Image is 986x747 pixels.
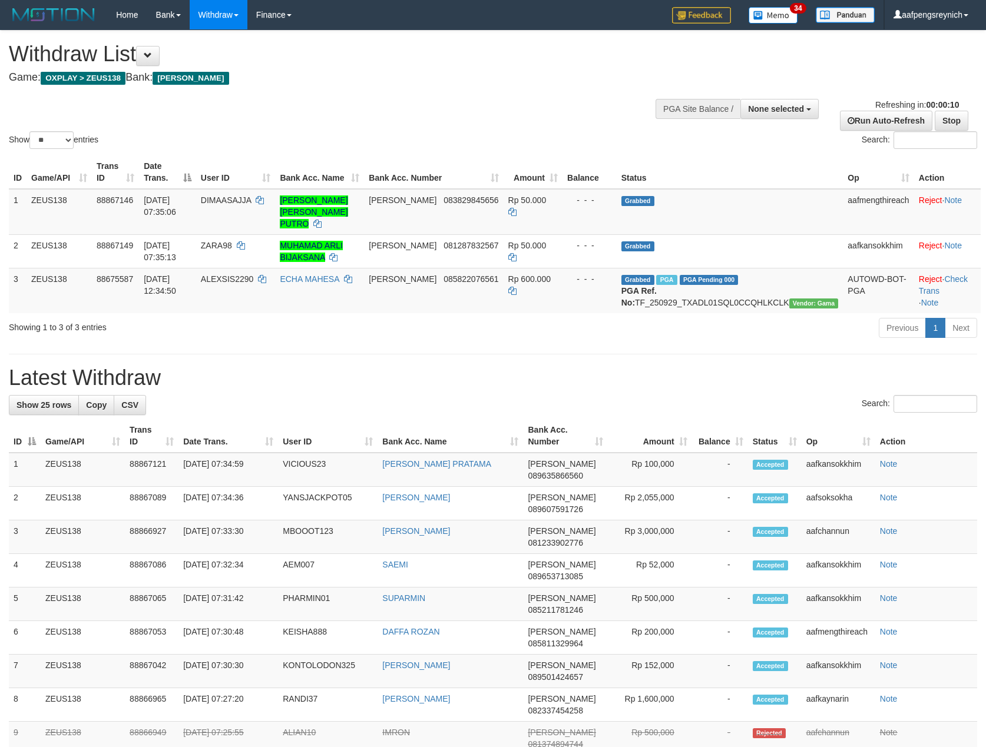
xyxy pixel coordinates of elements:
td: Rp 2,055,000 [608,487,692,520]
td: 8 [9,688,41,722]
img: MOTION_logo.png [9,6,98,24]
td: RANDI37 [278,688,378,722]
h1: Withdraw List [9,42,646,66]
td: 88866965 [125,688,178,722]
a: ECHA MAHESA [280,274,339,284]
a: IMRON [382,728,410,737]
span: [PERSON_NAME] [528,694,595,703]
td: Rp 100,000 [608,453,692,487]
td: ZEUS138 [41,621,125,655]
th: Game/API: activate to sort column ascending [27,155,92,189]
td: aafkansokkhim [802,587,875,621]
th: User ID: activate to sort column ascending [196,155,276,189]
td: Rp 152,000 [608,655,692,688]
td: YANSJACKPOT05 [278,487,378,520]
th: Balance [563,155,617,189]
span: Accepted [753,527,788,537]
td: 6 [9,621,41,655]
a: [PERSON_NAME] [PERSON_NAME] PUTRO [280,195,348,228]
span: CSV [121,400,138,410]
span: Marked by aafpengsreynich [656,275,677,285]
a: Note [880,593,898,603]
img: Feedback.jpg [672,7,731,24]
span: Accepted [753,594,788,604]
td: ZEUS138 [27,189,92,235]
td: [DATE] 07:31:42 [178,587,278,621]
td: aafkansokkhim [802,655,875,688]
span: [PERSON_NAME] [528,459,595,469]
a: Note [880,660,898,670]
span: Rp 50.000 [508,195,547,205]
td: · [914,234,981,268]
a: 1 [925,318,945,338]
th: Action [875,419,977,453]
td: 7 [9,655,41,688]
td: 88867065 [125,587,178,621]
th: Op: activate to sort column ascending [843,155,914,189]
th: Trans ID: activate to sort column ascending [125,419,178,453]
td: MBOOOT123 [278,520,378,554]
a: Note [880,627,898,636]
th: Amount: activate to sort column ascending [504,155,563,189]
td: - [692,621,748,655]
a: Note [880,526,898,536]
td: - [692,587,748,621]
span: Grabbed [621,275,654,285]
td: 4 [9,554,41,587]
td: ZEUS138 [41,453,125,487]
a: [PERSON_NAME] [382,493,450,502]
span: [PERSON_NAME] [369,274,436,284]
th: Amount: activate to sort column ascending [608,419,692,453]
span: [PERSON_NAME] [369,195,436,205]
span: [PERSON_NAME] [528,627,595,636]
th: Date Trans.: activate to sort column descending [139,155,196,189]
th: Op: activate to sort column ascending [802,419,875,453]
span: 88675587 [97,274,133,284]
span: Rp 600.000 [508,274,551,284]
td: PHARMIN01 [278,587,378,621]
td: 88867121 [125,453,178,487]
input: Search: [894,395,977,413]
th: Game/API: activate to sort column ascending [41,419,125,453]
a: Note [921,298,939,307]
a: Copy [78,395,114,415]
td: ZEUS138 [41,655,125,688]
th: Bank Acc. Number: activate to sort column ascending [523,419,607,453]
span: ALEXSIS2290 [201,274,254,284]
a: Stop [935,111,968,131]
td: AUTOWD-BOT-PGA [843,268,914,313]
a: Note [880,493,898,502]
span: Copy 089653713085 to clipboard [528,572,583,581]
span: Copy [86,400,107,410]
span: ZARA98 [201,241,232,250]
span: Accepted [753,460,788,470]
td: 1 [9,189,27,235]
td: aafmengthireach [802,621,875,655]
span: Grabbed [621,196,654,206]
td: KONTOLODON325 [278,655,378,688]
span: Accepted [753,560,788,570]
h4: Game: Bank: [9,72,646,84]
td: - [692,688,748,722]
th: Action [914,155,981,189]
th: Bank Acc. Name: activate to sort column ascending [378,419,523,453]
a: [PERSON_NAME] [382,694,450,703]
span: Copy 082337454258 to clipboard [528,706,583,715]
a: Note [944,195,962,205]
label: Search: [862,395,977,413]
td: [DATE] 07:33:30 [178,520,278,554]
b: PGA Ref. No: [621,286,657,307]
span: Rp 50.000 [508,241,547,250]
div: - - - [567,240,612,251]
td: AEM007 [278,554,378,587]
span: [PERSON_NAME] [528,526,595,536]
span: Vendor URL: https://trx31.1velocity.biz [789,298,839,308]
td: - [692,487,748,520]
td: aafkaynarin [802,688,875,722]
span: [PERSON_NAME] [528,560,595,569]
a: [PERSON_NAME] PRATAMA [382,459,491,469]
span: Accepted [753,493,788,503]
span: None selected [748,104,804,114]
div: - - - [567,194,612,206]
a: Note [880,694,898,703]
